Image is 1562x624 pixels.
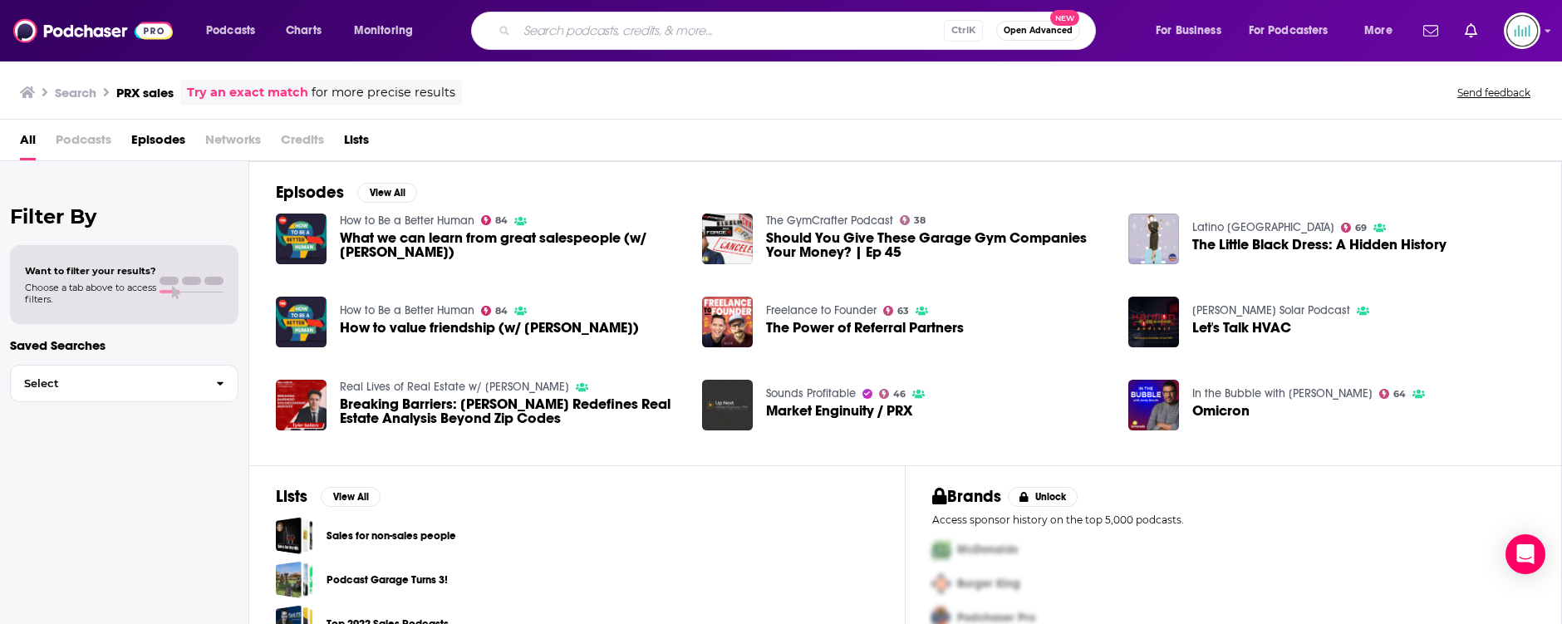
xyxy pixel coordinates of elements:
[340,397,682,425] a: Breaking Barriers: Tyler Sellers Redefines Real Estate Analysis Beyond Zip Codes
[55,85,96,101] h3: Search
[56,126,111,160] span: Podcasts
[340,321,639,335] span: How to value friendship (w/ [PERSON_NAME])
[340,397,682,425] span: Breaking Barriers: [PERSON_NAME] Redefines Real Estate Analysis Beyond Zip Codes
[1353,17,1413,44] button: open menu
[187,83,308,102] a: Try an exact match
[1192,404,1250,418] a: Omicron
[340,303,474,317] a: How to Be a Better Human
[205,126,261,160] span: Networks
[1192,238,1447,252] a: The Little Black Dress: A Hidden History
[1238,17,1353,44] button: open menu
[1458,17,1484,45] a: Show notifications dropdown
[275,17,332,44] a: Charts
[10,337,238,353] p: Saved Searches
[1192,220,1334,234] a: Latino USA
[926,567,957,601] img: Second Pro Logo
[1355,224,1367,232] span: 69
[321,487,381,507] button: View All
[944,20,983,42] span: Ctrl K
[276,297,327,347] img: How to value friendship (w/ Rhaina Cohen)
[1128,380,1179,430] img: Omicron
[206,19,255,42] span: Podcasts
[1192,303,1350,317] a: Harmon Solar Podcast
[487,12,1112,50] div: Search podcasts, credits, & more...
[932,486,1001,507] h2: Brands
[1192,321,1291,335] a: Let's Talk HVAC
[702,214,753,264] a: Should You Give These Garage Gym Companies Your Money? | Ep 45
[900,215,926,225] a: 38
[25,265,156,277] span: Want to filter your results?
[957,543,1018,557] span: McDonalds
[495,217,508,224] span: 84
[276,380,327,430] img: Breaking Barriers: Tyler Sellers Redefines Real Estate Analysis Beyond Zip Codes
[517,17,944,44] input: Search podcasts, credits, & more...
[276,182,417,203] a: EpisodesView All
[340,321,639,335] a: How to value friendship (w/ Rhaina Cohen)
[481,215,508,225] a: 84
[1128,214,1179,264] img: The Little Black Dress: A Hidden History
[344,126,369,160] a: Lists
[276,182,344,203] h2: Episodes
[340,214,474,228] a: How to Be a Better Human
[276,486,381,507] a: ListsView All
[1417,17,1445,45] a: Show notifications dropdown
[286,19,322,42] span: Charts
[276,517,313,554] a: Sales for non-sales people
[1504,12,1540,49] img: User Profile
[357,183,417,203] button: View All
[327,527,456,545] a: Sales for non-sales people
[957,577,1020,591] span: Burger King
[1156,19,1221,42] span: For Business
[354,19,413,42] span: Monitoring
[11,378,203,389] span: Select
[276,214,327,264] img: What we can learn from great salespeople (w/ Colin Coggins)
[1144,17,1242,44] button: open menu
[276,561,313,598] span: Podcast Garage Turns 3!
[1192,386,1373,400] a: In the Bubble with Andy Slavitt
[883,306,910,316] a: 63
[1004,27,1073,35] span: Open Advanced
[13,15,173,47] img: Podchaser - Follow, Share and Rate Podcasts
[1452,86,1535,100] button: Send feedback
[340,380,569,394] a: Real Lives of Real Estate w/ Brendan Da Silva
[766,321,964,335] a: The Power of Referral Partners
[1128,297,1179,347] img: Let's Talk HVAC
[342,17,435,44] button: open menu
[481,306,508,316] a: 84
[1050,10,1080,26] span: New
[766,404,912,418] span: Market Enginuity / PRX
[1249,19,1329,42] span: For Podcasters
[327,571,448,589] a: Podcast Garage Turns 3!
[1341,223,1368,233] a: 69
[766,214,893,228] a: The GymCrafter Podcast
[116,85,174,101] h3: PRX sales
[1379,389,1407,399] a: 64
[20,126,36,160] a: All
[10,365,238,402] button: Select
[495,307,508,315] span: 84
[996,21,1080,41] button: Open AdvancedNew
[702,297,753,347] img: The Power of Referral Partners
[312,83,455,102] span: for more precise results
[1504,12,1540,49] span: Logged in as podglomerate
[766,231,1108,259] a: Should You Give These Garage Gym Companies Your Money? | Ep 45
[131,126,185,160] a: Episodes
[281,126,324,160] span: Credits
[340,231,682,259] span: What we can learn from great salespeople (w/ [PERSON_NAME])
[276,486,307,507] h2: Lists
